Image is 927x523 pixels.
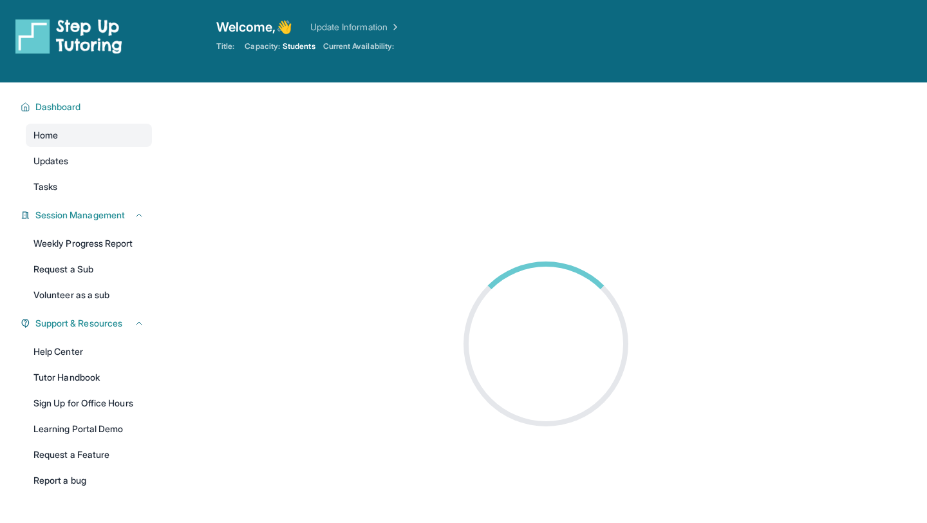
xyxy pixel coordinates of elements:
img: Chevron Right [388,21,400,33]
a: Sign Up for Office Hours [26,392,152,415]
button: Dashboard [30,100,144,113]
a: Report a bug [26,469,152,492]
span: Session Management [35,209,125,222]
a: Tutor Handbook [26,366,152,389]
a: Home [26,124,152,147]
a: Tasks [26,175,152,198]
span: Home [33,129,58,142]
a: Volunteer as a sub [26,283,152,307]
a: Request a Feature [26,443,152,466]
img: logo [15,18,122,54]
a: Request a Sub [26,258,152,281]
span: Capacity: [245,41,280,52]
a: Update Information [310,21,400,33]
span: Dashboard [35,100,81,113]
button: Support & Resources [30,317,144,330]
button: Session Management [30,209,144,222]
span: Support & Resources [35,317,122,330]
span: Title: [216,41,234,52]
span: Current Availability: [323,41,394,52]
a: Help Center [26,340,152,363]
a: Updates [26,149,152,173]
a: Weekly Progress Report [26,232,152,255]
span: Welcome, 👋 [216,18,292,36]
span: Students [283,41,315,52]
span: Tasks [33,180,57,193]
span: Updates [33,155,69,167]
a: Learning Portal Demo [26,417,152,441]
